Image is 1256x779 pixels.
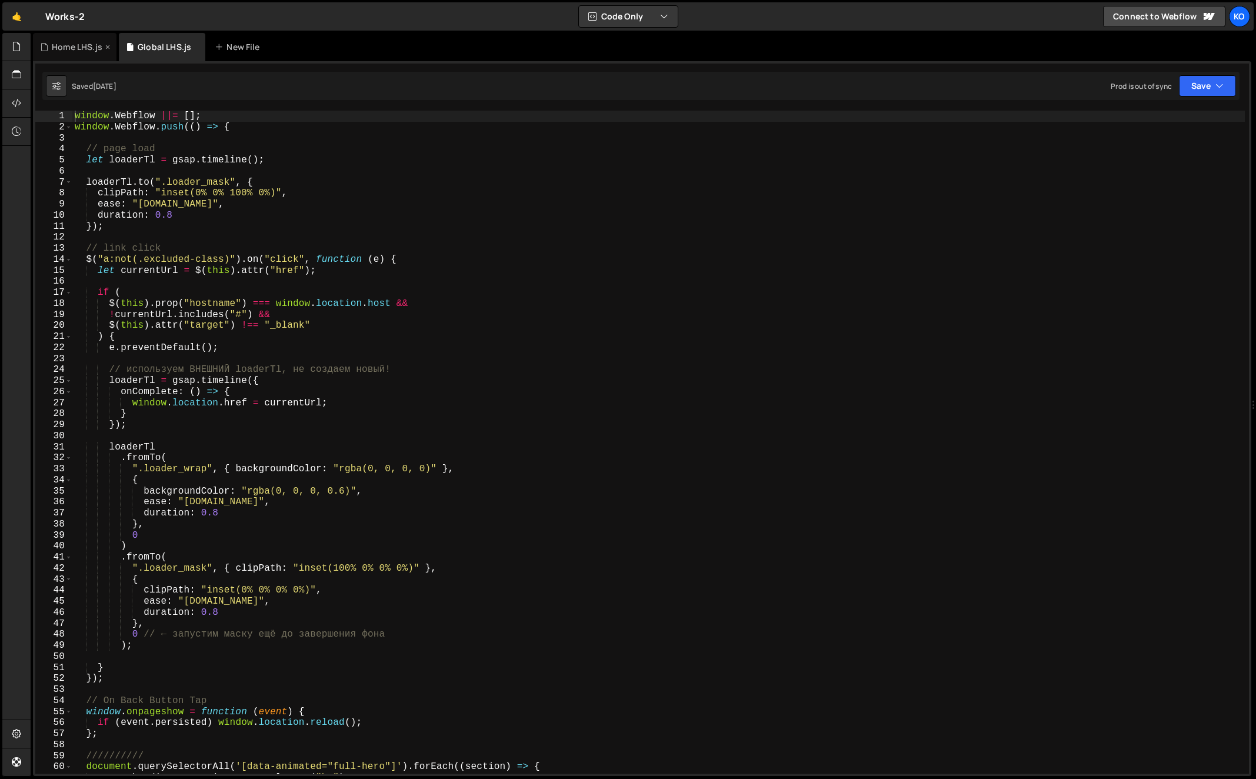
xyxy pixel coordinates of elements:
div: 51 [35,663,72,674]
div: 16 [35,276,72,287]
div: 22 [35,342,72,354]
div: 31 [35,442,72,453]
div: 14 [35,254,72,265]
div: 1 [35,111,72,122]
div: 12 [35,232,72,243]
div: [DATE] [93,81,116,91]
div: 46 [35,607,72,618]
div: 9 [35,199,72,210]
div: Home LHS.js [52,41,102,53]
div: 32 [35,452,72,464]
div: Works-2 [45,9,85,24]
div: 60 [35,761,72,773]
div: 10 [35,210,72,221]
div: 45 [35,596,72,607]
div: 28 [35,408,72,420]
div: 57 [35,728,72,740]
div: 49 [35,640,72,651]
div: 7 [35,177,72,188]
div: 42 [35,563,72,574]
div: 38 [35,519,72,530]
div: 33 [35,464,72,475]
div: 52 [35,673,72,684]
div: 29 [35,420,72,431]
button: Code Only [579,6,678,27]
div: 54 [35,695,72,707]
div: 59 [35,751,72,762]
div: 39 [35,530,72,541]
div: 4 [35,144,72,155]
a: 🤙 [2,2,31,31]
div: 34 [35,475,72,486]
div: 37 [35,508,72,519]
div: 36 [35,497,72,508]
div: 20 [35,320,72,331]
div: 25 [35,375,72,387]
div: 41 [35,552,72,563]
div: 18 [35,298,72,309]
div: 15 [35,265,72,277]
div: 17 [35,287,72,298]
div: 35 [35,486,72,497]
a: Connect to Webflow [1103,6,1225,27]
div: 5 [35,155,72,166]
a: Ko [1229,6,1250,27]
div: 24 [35,364,72,375]
div: Saved [72,81,116,91]
div: 43 [35,574,72,585]
div: 13 [35,243,72,254]
div: 26 [35,387,72,398]
div: 30 [35,431,72,442]
div: 48 [35,629,72,640]
div: 11 [35,221,72,232]
div: 40 [35,541,72,552]
div: 2 [35,122,72,133]
div: 23 [35,354,72,365]
div: 3 [35,133,72,144]
div: 47 [35,618,72,630]
div: 6 [35,166,72,177]
div: 53 [35,684,72,695]
div: 50 [35,651,72,663]
div: 27 [35,398,72,409]
div: 8 [35,188,72,199]
div: 44 [35,585,72,596]
div: 19 [35,309,72,321]
button: Save [1179,75,1236,96]
div: 21 [35,331,72,342]
div: New File [215,41,264,53]
div: Global LHS.js [138,41,191,53]
div: 55 [35,707,72,718]
div: 56 [35,717,72,728]
div: 58 [35,740,72,751]
div: Prod is out of sync [1111,81,1172,91]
